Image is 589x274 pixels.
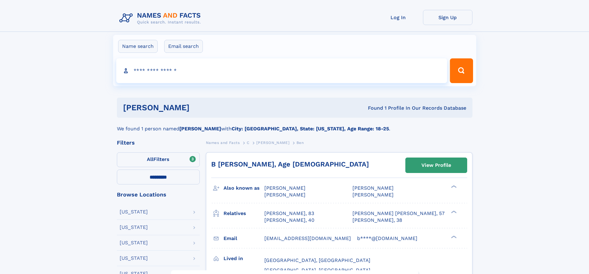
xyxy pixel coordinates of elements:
[352,185,394,191] span: [PERSON_NAME]
[264,192,305,198] span: [PERSON_NAME]
[247,141,250,145] span: C
[117,140,200,145] div: Filters
[279,105,466,112] div: Found 1 Profile In Our Records Database
[120,225,148,230] div: [US_STATE]
[224,233,264,244] h3: Email
[264,257,370,263] span: [GEOGRAPHIC_DATA], [GEOGRAPHIC_DATA]
[450,185,457,189] div: ❯
[247,139,250,146] a: C
[423,10,472,25] a: Sign Up
[264,235,351,241] span: [EMAIL_ADDRESS][DOMAIN_NAME]
[179,126,221,132] b: [PERSON_NAME]
[352,192,394,198] span: [PERSON_NAME]
[164,40,203,53] label: Email search
[264,210,314,217] a: [PERSON_NAME], 83
[450,58,473,83] button: Search Button
[450,210,457,214] div: ❯
[406,158,467,173] a: View Profile
[421,158,451,172] div: View Profile
[211,160,369,168] a: B [PERSON_NAME], Age [DEMOGRAPHIC_DATA]
[264,217,314,224] a: [PERSON_NAME], 40
[264,267,370,273] span: [GEOGRAPHIC_DATA], [GEOGRAPHIC_DATA]
[117,10,206,27] img: Logo Names and Facts
[256,139,289,146] a: [PERSON_NAME]
[373,10,423,25] a: Log In
[450,235,457,239] div: ❯
[120,240,148,245] div: [US_STATE]
[224,253,264,264] h3: Lived in
[147,156,153,162] span: All
[264,185,305,191] span: [PERSON_NAME]
[297,141,304,145] span: Ben
[232,126,389,132] b: City: [GEOGRAPHIC_DATA], State: [US_STATE], Age Range: 18-25
[256,141,289,145] span: [PERSON_NAME]
[224,183,264,193] h3: Also known as
[117,118,472,133] div: We found 1 person named with .
[118,40,158,53] label: Name search
[120,256,148,261] div: [US_STATE]
[117,152,200,167] label: Filters
[224,208,264,219] h3: Relatives
[123,104,279,112] h1: [PERSON_NAME]
[352,210,445,217] a: [PERSON_NAME] [PERSON_NAME], 57
[120,209,148,214] div: [US_STATE]
[352,217,402,224] a: [PERSON_NAME], 38
[116,58,447,83] input: search input
[117,192,200,197] div: Browse Locations
[206,139,240,146] a: Names and Facts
